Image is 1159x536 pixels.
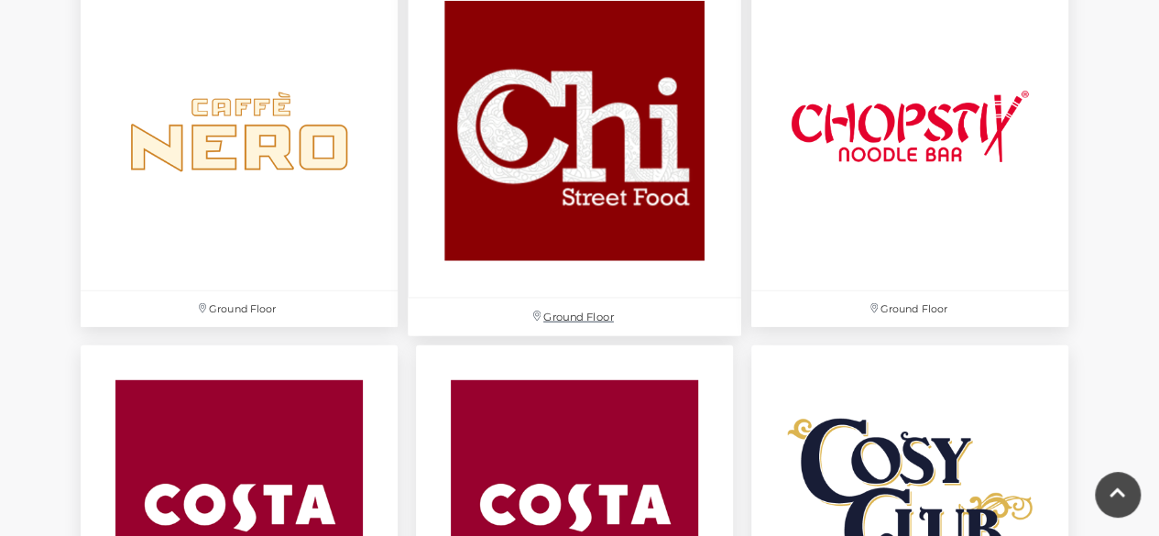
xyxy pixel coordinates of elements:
[408,299,741,336] p: Ground Floor
[751,291,1068,327] p: Ground Floor
[81,291,398,327] p: Ground Floor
